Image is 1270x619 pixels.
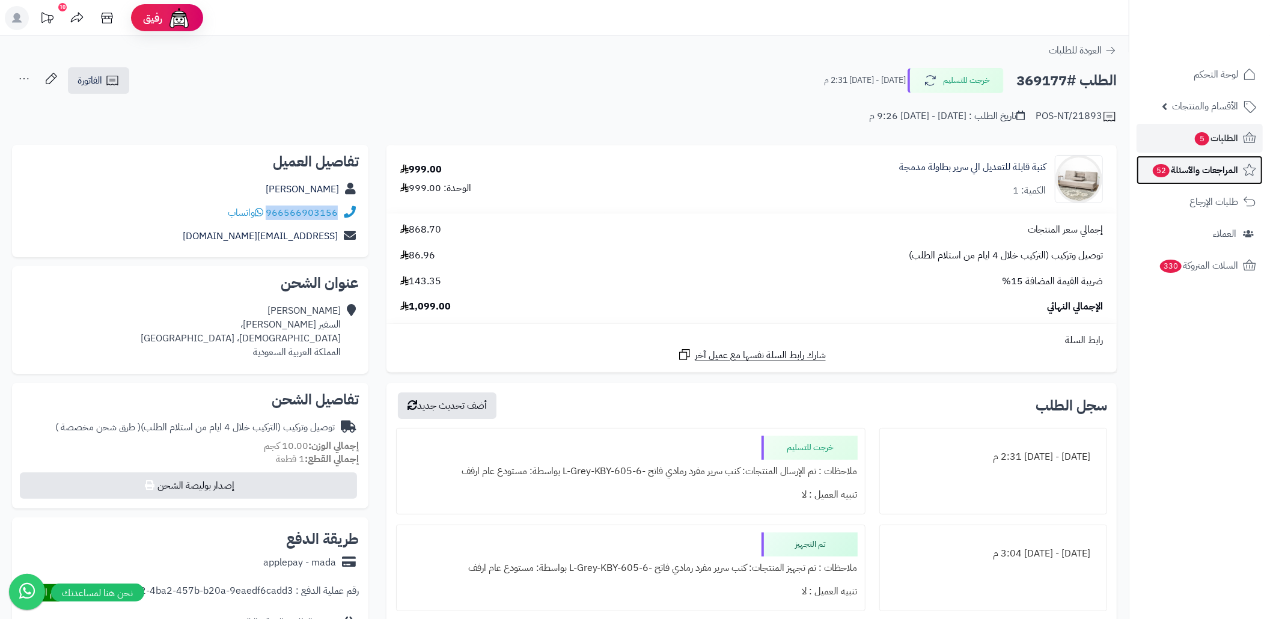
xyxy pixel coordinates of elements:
span: السلات المتروكة [1159,257,1238,274]
span: 5 [1194,132,1210,146]
a: لوحة التحكم [1137,60,1263,89]
div: 10 [58,3,67,11]
div: تاريخ الطلب : [DATE] - [DATE] 9:26 م [869,109,1025,123]
a: كنبة قابلة للتعديل الي سرير بطاولة مدمجة [899,160,1046,174]
div: 999.00 [400,163,442,177]
small: [DATE] - [DATE] 2:31 م [824,75,906,87]
span: 86.96 [400,249,435,263]
span: رفيق [143,11,162,25]
span: العملاء [1213,225,1236,242]
div: رابط السلة [391,334,1112,347]
div: ملاحظات : تم الإرسال المنتجات: كنب سرير مفرد رمادي فاتح -L-Grey-KBY-605-6 بواسطة: مستودع عام ارفف [404,460,858,483]
span: توصيل وتركيب (التركيب خلال 4 ايام من استلام الطلب) [909,249,1103,263]
span: الطلبات [1194,130,1238,147]
span: ضريبة القيمة المضافة 15% [1002,275,1103,288]
span: 143.35 [400,275,441,288]
h2: طريقة الدفع [286,532,359,546]
span: لوحة التحكم [1194,66,1238,83]
span: 1,099.00 [400,300,451,314]
a: واتساب [228,206,263,220]
strong: إجمالي القطع: [305,452,359,466]
div: تنبيه العميل : لا [404,580,858,603]
span: 868.70 [400,223,441,237]
div: رقم عملية الدفع : f6dcacc2-4ba2-457b-b20a-9eaedf6cadd3 [106,584,359,602]
a: السلات المتروكة330 [1137,251,1263,280]
h2: تفاصيل الشحن [22,392,359,407]
div: تم التجهيز [762,532,858,556]
button: خرجت للتسليم [908,68,1004,93]
a: العودة للطلبات [1049,43,1117,58]
span: طلبات الإرجاع [1189,194,1238,210]
button: إصدار بوليصة الشحن [20,472,357,499]
h2: الطلب #369177 [1016,69,1117,93]
a: العملاء [1137,219,1263,248]
span: الأقسام والمنتجات [1172,98,1238,115]
a: المراجعات والأسئلة52 [1137,156,1263,184]
div: POS-NT/21893 [1036,109,1117,124]
div: [PERSON_NAME] السفير [PERSON_NAME]، [DEMOGRAPHIC_DATA]، [GEOGRAPHIC_DATA] المملكة العربية السعودية [141,304,341,359]
h2: تفاصيل العميل [22,154,359,169]
a: 966566903156 [266,206,338,220]
small: 10.00 كجم [264,439,359,453]
h2: عنوان الشحن [22,276,359,290]
span: ( طرق شحن مخصصة ) [55,420,141,435]
a: [PERSON_NAME] [266,182,339,197]
a: الفاتورة [68,67,129,94]
div: [DATE] - [DATE] 2:31 م [887,445,1099,469]
span: إجمالي سعر المنتجات [1028,223,1103,237]
div: توصيل وتركيب (التركيب خلال 4 ايام من استلام الطلب) [55,421,335,435]
img: logo-2.png [1188,10,1259,35]
a: [EMAIL_ADDRESS][DOMAIN_NAME] [183,229,338,243]
a: الطلبات5 [1137,124,1263,153]
div: خرجت للتسليم [762,436,858,460]
div: [DATE] - [DATE] 3:04 م [887,542,1099,566]
span: المراجعات والأسئلة [1152,162,1238,178]
strong: إجمالي الوزن: [308,439,359,453]
button: أضف تحديث جديد [398,392,496,419]
div: الوحدة: 999.00 [400,181,471,195]
span: الإجمالي النهائي [1047,300,1103,314]
span: 330 [1159,259,1183,273]
span: الفاتورة [78,73,102,88]
span: شارك رابط السلة نفسها مع عميل آخر [695,349,826,362]
h3: سجل الطلب [1036,398,1107,413]
a: تحديثات المنصة [32,6,62,33]
a: شارك رابط السلة نفسها مع عميل آخر [677,347,826,362]
img: ai-face.png [167,6,191,30]
span: العودة للطلبات [1049,43,1102,58]
span: 52 [1152,163,1171,178]
div: applepay - mada [263,556,336,570]
a: طلبات الإرجاع [1137,188,1263,216]
div: تنبيه العميل : لا [404,483,858,507]
div: ملاحظات : تم تجهيز المنتجات: كنب سرير مفرد رمادي فاتح -L-Grey-KBY-605-6 بواسطة: مستودع عام ارفف [404,556,858,580]
div: الكمية: 1 [1013,184,1046,198]
img: 1747814164-1-90x90.jpg [1055,155,1102,203]
small: 1 قطعة [276,452,359,466]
